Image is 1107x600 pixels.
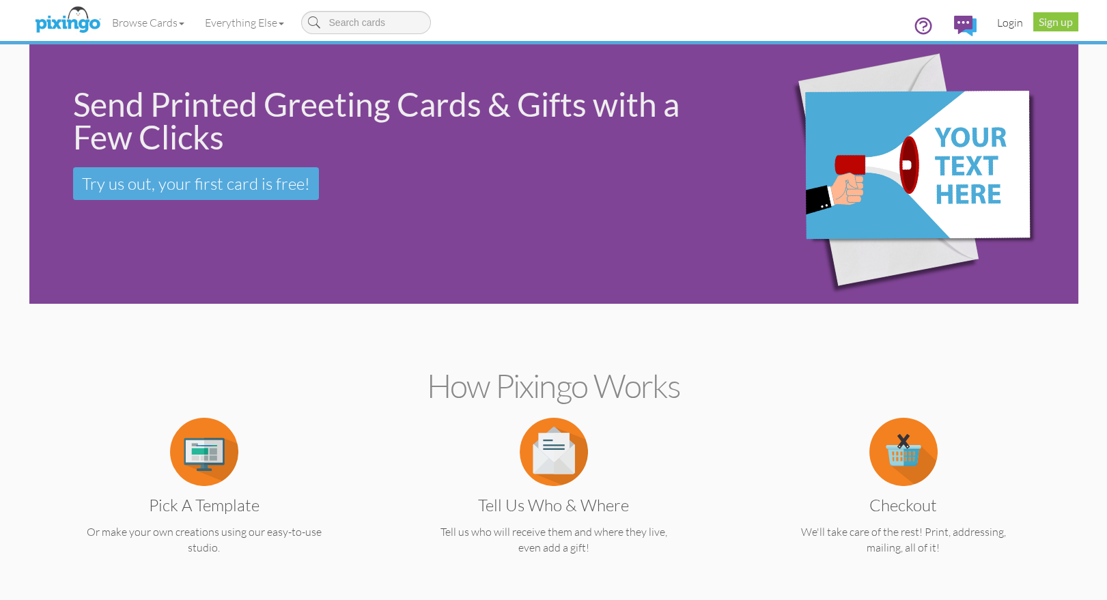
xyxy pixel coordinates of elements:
img: comments.svg [954,16,977,36]
a: Tell us Who & Where Tell us who will receive them and where they live, even add a gift! [406,444,702,556]
div: Send Printed Greeting Cards & Gifts with a Few Clicks [73,88,718,154]
a: Everything Else [195,5,294,40]
h2: How Pixingo works [53,368,1054,404]
p: We'll take care of the rest! Print, addressing, mailing, all of it! [755,524,1052,556]
input: Search cards [301,11,431,34]
img: item.alt [170,418,238,486]
span: Try us out, your first card is free! [82,173,310,194]
a: Checkout We'll take care of the rest! Print, addressing, mailing, all of it! [755,444,1052,556]
a: Pick a Template Or make your own creations using our easy-to-use studio. [56,444,352,556]
a: Try us out, your first card is free! [73,167,319,200]
img: pixingo logo [31,3,104,38]
a: Login [987,5,1033,40]
img: item.alt [520,418,588,486]
p: Or make your own creations using our easy-to-use studio. [56,524,352,556]
h3: Checkout [766,496,1041,514]
h3: Tell us Who & Where [416,496,692,514]
h3: Pick a Template [66,496,342,514]
img: eb544e90-0942-4412-bfe0-c610d3f4da7c.png [740,25,1069,324]
p: Tell us who will receive them and where they live, even add a gift! [406,524,702,556]
a: Sign up [1033,12,1078,31]
a: Browse Cards [102,5,195,40]
img: item.alt [869,418,938,486]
